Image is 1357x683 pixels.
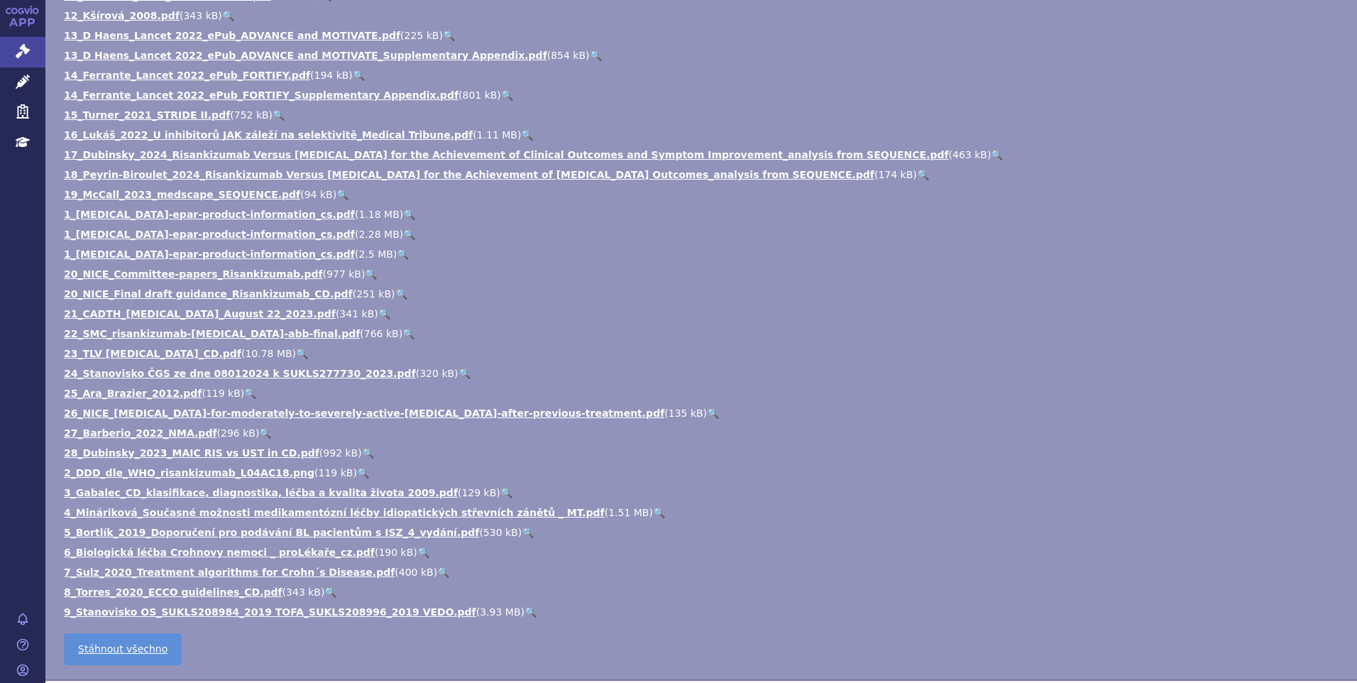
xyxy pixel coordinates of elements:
li: ( ) [64,426,1343,440]
a: 15_Turner_2021_STRIDE II.pdf [64,109,230,121]
a: 20_NICE_Final draft guidance_Risankizumab_CD.pdf [64,288,353,300]
a: 5_Bortlík_2019_Doporučení pro podávání BL pacientům s ISZ_4_vydání.pdf [64,527,479,538]
a: 18_Peyrin-Biroulet_2024_Risankizumab Versus [MEDICAL_DATA] for the Achievement of [MEDICAL_DATA] ... [64,169,874,180]
li: ( ) [64,88,1343,102]
a: 🔍 [458,368,471,379]
li: ( ) [64,585,1343,599]
a: 🔍 [917,169,929,180]
li: ( ) [64,187,1343,202]
a: 🔍 [524,606,537,618]
a: 🔍 [273,109,285,121]
a: 🔍 [501,89,513,101]
span: 174 kB [878,169,913,180]
a: 🔍 [402,328,414,339]
a: 26_NICE_[MEDICAL_DATA]-for-moderately-to-severely-active-[MEDICAL_DATA]-after-previous-treatment.pdf [64,408,664,419]
li: ( ) [64,267,1343,281]
a: 27_Barberio_2022_NMA.pdf [64,427,217,439]
li: ( ) [64,287,1343,301]
a: 20_NICE_Committee-papers_Risankizumab.pdf [64,268,323,280]
a: 7_Sulz_2020_Treatment algorithms for Crohn´s Disease.pdf [64,567,395,578]
a: 🔍 [362,447,374,459]
a: 4_Mináriková_Současné možnosti medikamentózní léčby idiopatických střevních zánětů _ MT.pdf [64,507,605,518]
li: ( ) [64,346,1343,361]
li: ( ) [64,406,1343,420]
a: 🔍 [357,467,369,479]
span: 320 kB [419,368,454,379]
a: 24_Stanovisko ČGS ze dne 08012024 k SUKLS277730_2023.pdf [64,368,416,379]
a: 12_Kšírová_2008.pdf [64,10,180,21]
a: 🔍 [324,586,336,598]
a: 🔍 [259,427,271,439]
a: 1_[MEDICAL_DATA]-epar-product-information_cs.pdf [64,248,355,260]
a: 🔍 [522,527,534,538]
li: ( ) [64,327,1343,341]
span: 752 kB [234,109,269,121]
a: 🔍 [590,50,602,61]
li: ( ) [64,486,1343,500]
li: ( ) [64,307,1343,321]
a: 🔍 [521,129,533,141]
span: 1.51 MB [608,507,649,518]
span: 296 kB [221,427,256,439]
span: 341 kB [339,308,374,319]
li: ( ) [64,506,1343,520]
li: ( ) [64,9,1343,23]
span: 343 kB [286,586,321,598]
li: ( ) [64,207,1343,222]
a: 🔍 [296,348,308,359]
li: ( ) [64,466,1343,480]
a: 🔍 [378,308,390,319]
span: 530 kB [483,527,518,538]
span: 2.28 MB [358,229,399,240]
a: 23_TLV [MEDICAL_DATA]_CD.pdf [64,348,241,359]
span: 2.5 MB [358,248,392,260]
li: ( ) [64,68,1343,82]
a: 25_Ara_Brazier_2012.pdf [64,388,202,399]
li: ( ) [64,227,1343,241]
li: ( ) [64,545,1343,559]
span: 1.18 MB [358,209,399,220]
a: 1_[MEDICAL_DATA]-epar-product-information_cs.pdf [64,209,355,220]
span: 463 kB [952,149,987,160]
span: 94 kB [304,189,333,200]
span: 1.11 MB [477,129,517,141]
a: 2_DDD_dle_WHO_risankizumab_L04AC18.png [64,467,314,479]
a: 13_D Haens_Lancet 2022_ePub_ADVANCE and MOTIVATE.pdf [64,30,400,41]
li: ( ) [64,108,1343,122]
span: 119 kB [319,467,353,479]
a: 🔍 [395,288,407,300]
li: ( ) [64,525,1343,540]
span: 992 kB [323,447,358,459]
a: 🔍 [707,408,719,419]
a: 🔍 [244,388,256,399]
a: 13_D Haens_Lancet 2022_ePub_ADVANCE and MOTIVATE_Supplementary Appendix.pdf [64,50,547,61]
span: 119 kB [206,388,241,399]
a: 🔍 [437,567,449,578]
a: 🔍 [403,209,415,220]
span: 194 kB [314,70,348,81]
a: 22_SMC_risankizumab-[MEDICAL_DATA]-abb-final.pdf [64,328,360,339]
li: ( ) [64,247,1343,261]
a: 🔍 [365,268,377,280]
span: 400 kB [399,567,434,578]
li: ( ) [64,148,1343,162]
li: ( ) [64,366,1343,381]
li: ( ) [64,28,1343,43]
span: 766 kB [364,328,399,339]
li: ( ) [64,168,1343,182]
span: 129 kB [461,487,496,498]
li: ( ) [64,48,1343,62]
a: Stáhnout všechno [64,633,182,665]
span: 3.93 MB [480,606,520,618]
span: 190 kB [378,547,413,558]
a: 🔍 [443,30,455,41]
a: 🔍 [417,547,429,558]
span: 10.78 MB [245,348,292,359]
a: 🔍 [353,70,365,81]
span: 251 kB [356,288,391,300]
a: 🔍 [222,10,234,21]
li: ( ) [64,386,1343,400]
a: 6_Biologická léčba Crohnovy nemoci _ proLékaře_cz.pdf [64,547,375,558]
span: 343 kB [183,10,218,21]
a: 🔍 [500,487,512,498]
